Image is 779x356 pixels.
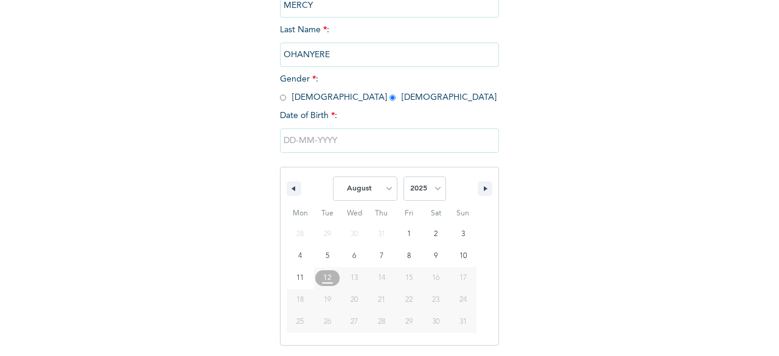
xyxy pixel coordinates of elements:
[378,311,385,333] span: 28
[405,267,413,289] span: 15
[314,245,341,267] button: 5
[422,204,450,223] span: Sat
[459,311,467,333] span: 31
[298,245,302,267] span: 4
[368,204,396,223] span: Thu
[280,75,497,102] span: Gender : [DEMOGRAPHIC_DATA] [DEMOGRAPHIC_DATA]
[351,289,358,311] span: 20
[326,245,329,267] span: 5
[341,289,368,311] button: 20
[296,289,304,311] span: 18
[323,267,332,289] span: 12
[395,311,422,333] button: 29
[432,267,439,289] span: 16
[434,223,438,245] span: 2
[351,311,358,333] span: 27
[380,245,383,267] span: 7
[296,267,304,289] span: 11
[287,289,314,311] button: 18
[449,289,477,311] button: 24
[449,267,477,289] button: 17
[324,311,331,333] span: 26
[280,26,499,59] span: Last Name :
[449,245,477,267] button: 10
[314,267,341,289] button: 12
[422,311,450,333] button: 30
[405,289,413,311] span: 22
[324,289,331,311] span: 19
[378,267,385,289] span: 14
[314,311,341,333] button: 26
[461,223,465,245] span: 3
[368,245,396,267] button: 7
[432,289,439,311] span: 23
[422,223,450,245] button: 2
[314,204,341,223] span: Tue
[280,110,337,122] span: Date of Birth :
[296,311,304,333] span: 25
[280,43,499,67] input: Enter your last name
[341,311,368,333] button: 27
[280,128,499,153] input: DD-MM-YYYY
[287,311,314,333] button: 25
[341,204,368,223] span: Wed
[407,223,411,245] span: 1
[395,204,422,223] span: Fri
[368,311,396,333] button: 28
[449,223,477,245] button: 3
[422,289,450,311] button: 23
[432,311,439,333] span: 30
[368,289,396,311] button: 21
[395,289,422,311] button: 22
[395,267,422,289] button: 15
[434,245,438,267] span: 9
[422,245,450,267] button: 9
[449,311,477,333] button: 31
[449,204,477,223] span: Sun
[422,267,450,289] button: 16
[341,245,368,267] button: 6
[405,311,413,333] span: 29
[314,289,341,311] button: 19
[368,267,396,289] button: 14
[395,245,422,267] button: 8
[459,289,467,311] span: 24
[459,267,467,289] span: 17
[378,289,385,311] span: 21
[351,267,358,289] span: 13
[459,245,467,267] span: 10
[407,245,411,267] span: 8
[287,267,314,289] button: 11
[341,267,368,289] button: 13
[395,223,422,245] button: 1
[287,245,314,267] button: 4
[287,204,314,223] span: Mon
[352,245,356,267] span: 6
